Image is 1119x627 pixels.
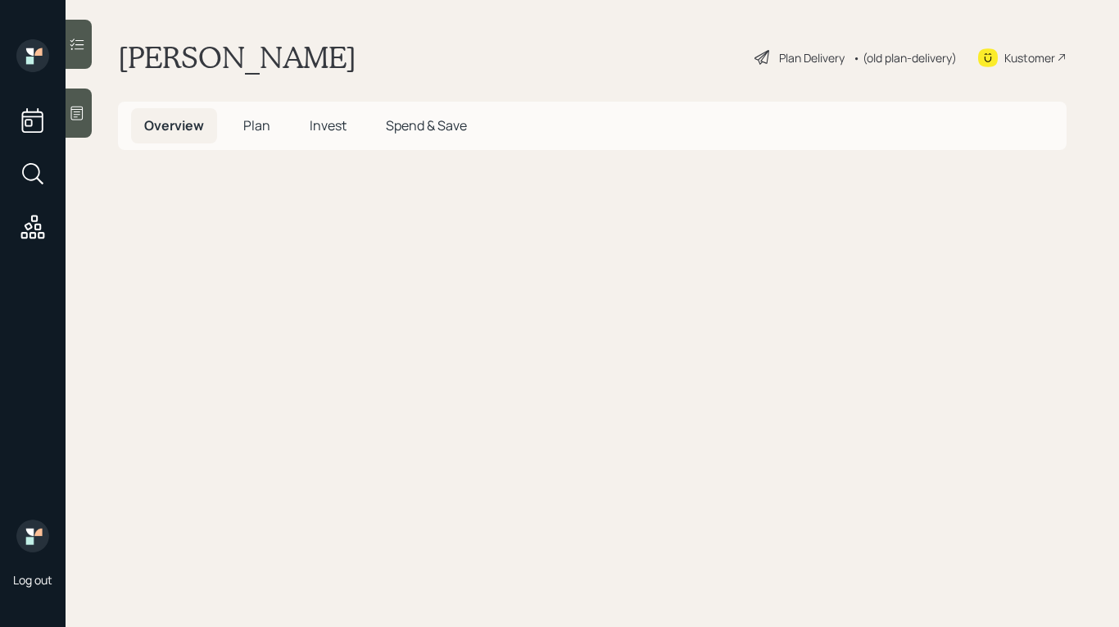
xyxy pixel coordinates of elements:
[386,116,467,134] span: Spend & Save
[16,520,49,552] img: retirable_logo.png
[144,116,204,134] span: Overview
[1004,49,1055,66] div: Kustomer
[118,39,356,75] h1: [PERSON_NAME]
[779,49,845,66] div: Plan Delivery
[853,49,957,66] div: • (old plan-delivery)
[243,116,270,134] span: Plan
[310,116,347,134] span: Invest
[13,572,52,588] div: Log out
